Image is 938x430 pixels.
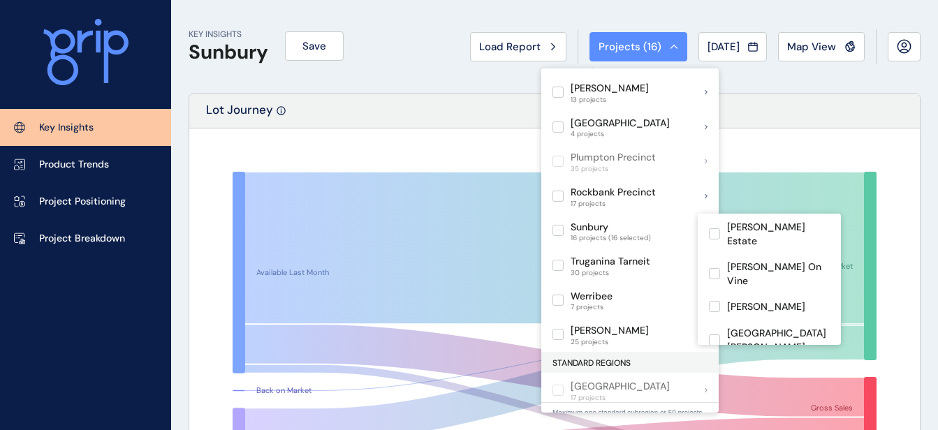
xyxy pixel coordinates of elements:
[285,31,344,61] button: Save
[571,269,650,277] span: 30 projects
[189,29,268,40] p: KEY INSIGHTS
[571,200,656,208] span: 17 projects
[39,158,109,172] p: Product Trends
[571,151,656,165] p: Plumpton Precinct
[571,165,656,173] span: 35 projects
[727,327,830,354] p: [GEOGRAPHIC_DATA][PERSON_NAME]
[189,40,268,64] h1: Sunbury
[727,260,830,288] p: [PERSON_NAME] On Vine
[552,357,631,369] span: STANDARD REGIONS
[571,380,670,394] p: [GEOGRAPHIC_DATA]
[571,324,649,338] p: [PERSON_NAME]
[571,186,656,200] p: Rockbank Precinct
[571,303,613,311] span: 7 projects
[787,40,836,54] span: Map View
[571,394,670,402] span: 17 projects
[571,82,649,96] p: [PERSON_NAME]
[727,221,830,248] p: [PERSON_NAME] Estate
[571,290,613,304] p: Werribee
[571,130,670,138] span: 4 projects
[302,39,326,53] span: Save
[479,40,541,54] span: Load Report
[571,338,649,346] span: 25 projects
[206,102,273,128] p: Lot Journey
[698,32,767,61] button: [DATE]
[708,40,740,54] span: [DATE]
[571,255,650,269] p: Truganina Tarneit
[571,117,670,131] p: [GEOGRAPHIC_DATA]
[571,234,651,242] span: 16 projects (16 selected)
[39,195,126,209] p: Project Positioning
[727,300,805,314] p: [PERSON_NAME]
[589,32,687,61] button: Projects (16)
[571,221,651,235] p: Sunbury
[39,121,94,135] p: Key Insights
[470,32,566,61] button: Load Report
[571,96,649,104] span: 13 projects
[39,232,125,246] p: Project Breakdown
[778,32,865,61] button: Map View
[599,40,661,54] span: Projects ( 16 )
